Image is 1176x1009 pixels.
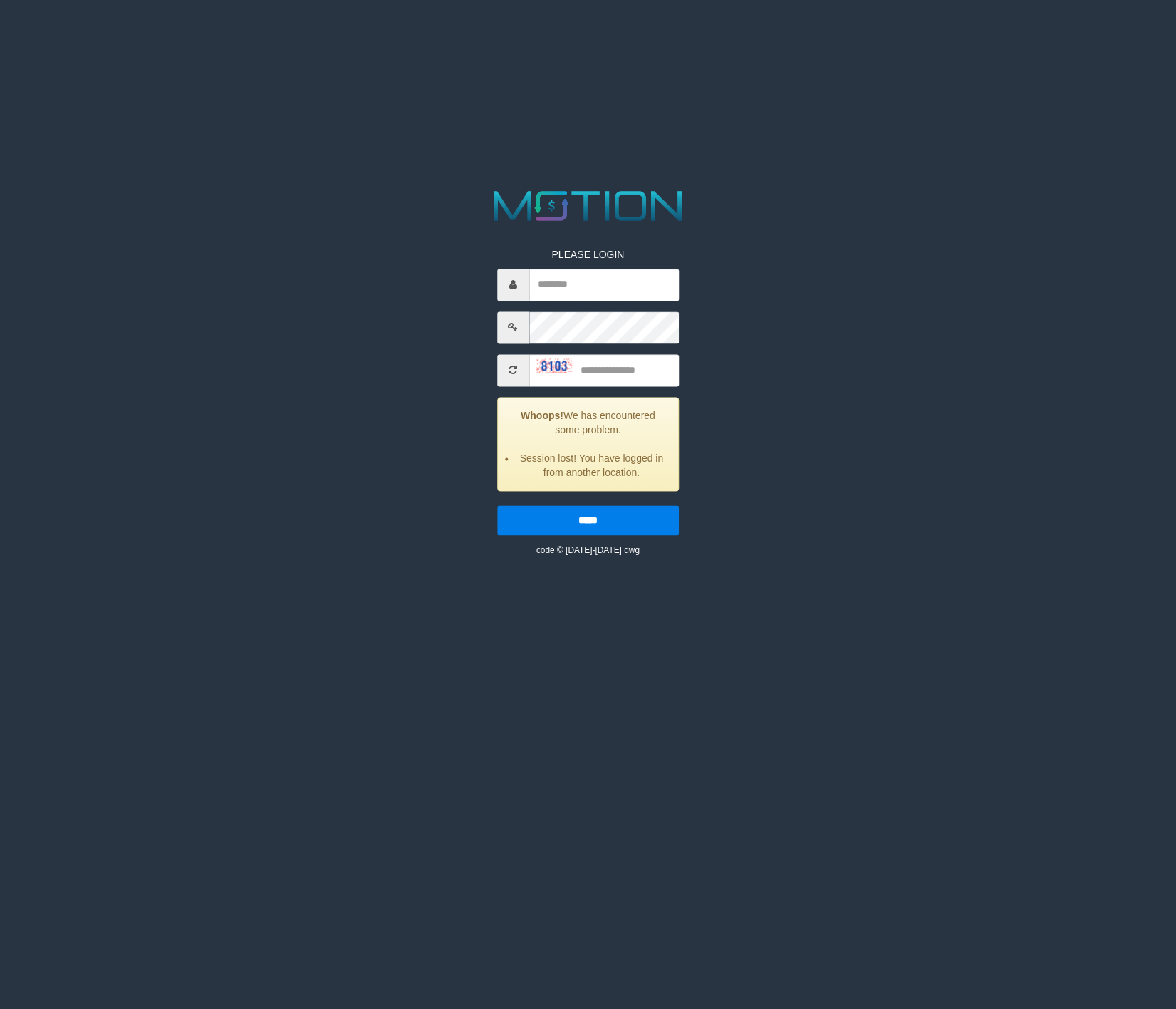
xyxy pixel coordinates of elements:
[516,451,667,480] li: Session lost! You have logged in from another location.
[485,185,691,226] img: MOTION_logo.png
[497,397,679,491] div: We has encountered some problem.
[536,359,572,373] img: captcha
[521,410,563,421] strong: Whoops!
[497,247,679,262] p: PLEASE LOGIN
[536,545,640,555] small: code © [DATE]-[DATE] dwg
